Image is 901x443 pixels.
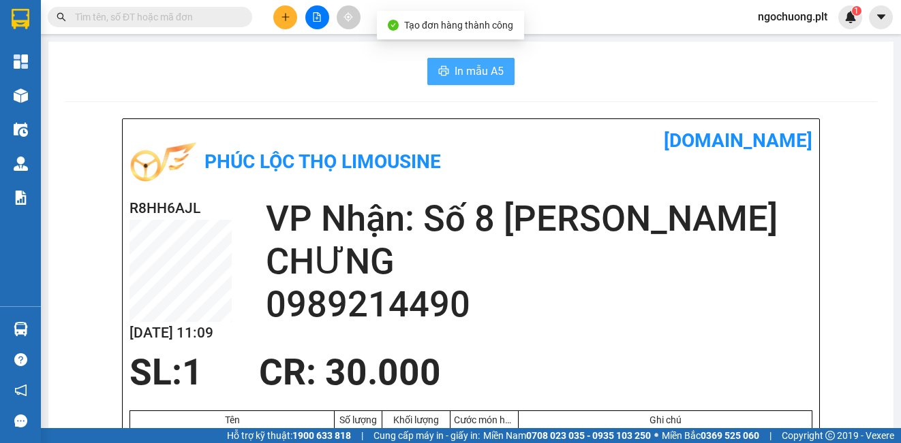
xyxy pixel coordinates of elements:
span: CR : 30.000 [259,351,441,393]
button: plus [273,5,297,29]
span: notification [14,384,27,397]
img: icon-new-feature [844,11,857,23]
span: Tạo đơn hàng thành công [404,20,513,31]
span: search [57,12,66,22]
img: warehouse-icon [14,322,28,336]
span: Miền Nam [483,428,651,443]
h2: VP Nhận: Số 8 [PERSON_NAME] [266,197,812,240]
div: Tên [134,414,331,425]
div: Ghi chú [522,414,808,425]
h2: CHƯNG [266,240,812,283]
span: file-add [312,12,322,22]
span: ⚪️ [654,433,658,438]
strong: 0369 525 060 [701,430,759,441]
button: file-add [305,5,329,29]
b: [DOMAIN_NAME] [664,129,812,152]
b: Phúc Lộc Thọ Limousine [204,150,441,173]
span: message [14,414,27,427]
img: warehouse-icon [14,122,28,137]
img: warehouse-icon [14,88,28,103]
span: | [769,428,772,443]
span: check-circle [388,20,399,31]
img: logo.jpg [129,129,198,197]
div: Khối lượng [386,414,446,425]
span: SL: [129,351,182,393]
span: plus [281,12,290,22]
h2: R8HH6AJL [129,197,232,220]
h2: [DATE] 11:09 [129,322,232,344]
span: In mẫu A5 [455,63,504,80]
img: warehouse-icon [14,157,28,171]
img: solution-icon [14,191,28,205]
span: copyright [825,431,835,440]
div: Số lượng [338,414,378,425]
sup: 1 [852,6,861,16]
button: printerIn mẫu A5 [427,58,515,85]
span: caret-down [875,11,887,23]
h2: 0989214490 [266,283,812,326]
strong: 1900 633 818 [292,430,351,441]
span: | [361,428,363,443]
span: Hỗ trợ kỹ thuật: [227,428,351,443]
img: logo-vxr [12,9,29,29]
button: caret-down [869,5,893,29]
span: question-circle [14,353,27,366]
span: 1 [854,6,859,16]
span: 1 [182,351,203,393]
span: ngochuong.plt [747,8,838,25]
button: aim [337,5,361,29]
span: aim [343,12,353,22]
span: Cung cấp máy in - giấy in: [373,428,480,443]
input: Tìm tên, số ĐT hoặc mã đơn [75,10,236,24]
img: dashboard-icon [14,54,28,69]
span: Miền Bắc [662,428,759,443]
span: printer [438,65,449,78]
strong: 0708 023 035 - 0935 103 250 [526,430,651,441]
div: Cước món hàng [454,414,515,425]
